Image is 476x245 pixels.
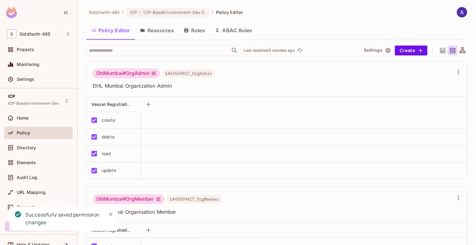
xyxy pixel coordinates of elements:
[167,195,222,203] span: 1443559417_OrgMember
[17,62,40,67] span: Monitoring
[210,23,257,38] button: ABAC Rules
[102,167,116,174] div: update
[17,175,37,180] span: Audit Log
[230,46,239,55] button: Open
[179,23,210,38] button: Roles
[135,23,179,38] button: Resources
[20,32,50,37] span: Workspace: Siddharth-485
[162,69,214,77] span: 1443559417_OrgAdmin
[8,94,15,99] span: ICP
[17,130,30,135] span: Policy
[295,47,304,54] span: Click to refresh data
[89,9,120,15] span: the active workspace
[212,9,213,15] li: /
[106,210,115,219] button: Close
[86,23,135,38] button: Policy Editor
[244,48,295,53] p: Last Updated 3 minutes ago
[93,194,165,204] div: DhlMumbai#OrgMember
[297,47,302,54] span: refresh
[102,150,111,157] div: read
[296,47,304,54] button: refresh
[91,101,143,107] span: Vessel Registration Test
[17,190,46,195] span: URL Mapping
[17,145,36,150] span: Directory
[143,9,201,15] span: ICP-BaseEnvironment-Dev
[6,7,17,18] img: SReyMgAAAABJRU5ErkJggg==
[17,77,34,82] span: Settings
[122,9,124,15] li: /
[457,7,467,17] img: ASHISH SANDEY
[17,160,36,165] span: Elements
[17,116,29,120] span: Home
[93,82,453,89] span: DHL Mumbai Organization Admin
[17,47,34,52] span: Projects
[216,9,243,15] span: Policy Editor
[130,9,137,15] span: ICP
[395,46,427,55] button: Create
[102,117,115,124] div: create
[102,133,115,140] div: delete
[93,208,453,215] span: DHL Mumbai Organisation Member
[91,227,143,233] span: Vessel Registration Test
[25,211,101,226] div: Successfully saved permission changes
[8,101,59,106] span: ICP-BaseEnvironment-Dev
[361,46,392,55] button: Settings
[139,10,141,15] span: :
[7,29,16,38] span: S
[93,68,160,78] div: DhlMumbai#OrgAdmin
